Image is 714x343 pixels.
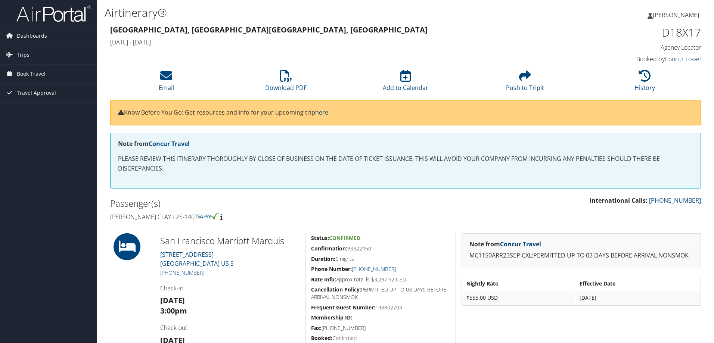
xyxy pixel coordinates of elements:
[311,286,361,293] strong: Cancellation Policy:
[463,277,575,290] th: Nightly Rate
[383,74,428,92] a: Add to Calendar
[105,5,506,21] h1: Airtinerary®
[118,108,693,118] p: Know Before You Go: Get resources and info for your upcoming trip
[352,265,396,272] a: [PHONE_NUMBER]
[311,265,352,272] strong: Phone Number:
[160,269,204,276] a: [PHONE_NUMBER]
[311,304,450,311] h5: 148802703
[195,213,219,219] img: tsa-precheck.png
[16,5,91,22] img: airportal-logo.png
[315,108,328,116] a: here
[562,43,701,52] h4: Agency Locator
[160,250,234,268] a: [STREET_ADDRESS][GEOGRAPHIC_DATA] US S
[469,251,693,261] p: MC1150ARR23SEP CXL:PERMITTED UP TO 03 DAYS BEFORE ARRIVAL NONSMOK
[17,84,56,102] span: Travel Approval
[649,196,701,205] a: [PHONE_NUMBER]
[562,55,701,63] h4: Booked by
[160,284,299,292] h4: Check-in
[17,46,30,64] span: Trips
[506,74,544,92] a: Push to Tripit
[469,240,541,248] strong: Note from
[311,304,375,311] strong: Frequent Guest Number:
[159,74,174,92] a: Email
[329,234,360,241] span: Confirmed
[160,306,187,316] strong: 3:00pm
[17,26,47,45] span: Dashboards
[576,277,700,290] th: Effective Date
[311,255,335,262] strong: Duration:
[160,234,299,247] h2: San Francisco Marriott Marquis
[311,324,322,331] strong: Fax:
[311,314,352,321] strong: Membership ID:
[653,11,699,19] span: [PERSON_NAME]
[311,255,450,263] h5: 6 nights
[110,197,400,210] h2: Passenger(s)
[311,334,332,342] strong: Booked:
[463,291,575,305] td: $555.00 USD
[311,286,450,300] h5: PERMITTED UP TO 03 DAYS BEFORE ARRIVAL NONSMOK
[110,38,550,46] h4: [DATE] - [DATE]
[265,74,307,92] a: Download PDF
[118,154,693,173] p: PLEASE REVIEW THIS ITINERARY THOROUGHLY BY CLOSE OF BUSINESS ON THE DATE OF TICKET ISSUANCE. THIS...
[311,245,450,252] h5: 93322450
[590,196,648,205] strong: International Calls:
[311,334,450,342] h5: Confirmed
[118,140,190,148] strong: Note from
[311,245,347,252] strong: Confirmation:
[160,295,185,305] strong: [DATE]
[562,25,701,40] h1: D18X17
[110,25,428,35] strong: [GEOGRAPHIC_DATA], [GEOGRAPHIC_DATA] [GEOGRAPHIC_DATA], [GEOGRAPHIC_DATA]
[311,324,450,332] h5: [PHONE_NUMBER]
[311,276,450,283] h5: Approx total is $3,297.92 USD
[311,276,336,283] strong: Rate Info:
[311,234,329,241] strong: Status:
[648,4,707,26] a: [PERSON_NAME]
[17,65,46,83] span: Book Travel
[500,240,541,248] a: Concur Travel
[576,291,700,305] td: [DATE]
[665,55,701,63] a: Concur Travel
[160,324,299,332] h4: Check-out
[149,140,190,148] a: Concur Travel
[110,213,400,221] h4: [PERSON_NAME] Clay - 25-140
[634,74,655,92] a: History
